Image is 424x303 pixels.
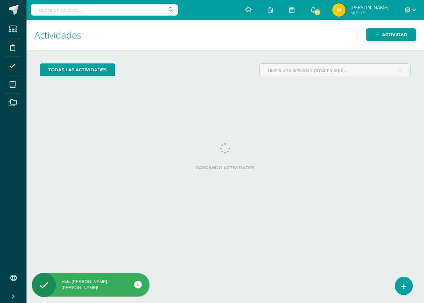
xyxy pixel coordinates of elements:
div: Hola [PERSON_NAME], [PERSON_NAME]! [32,279,149,291]
span: [PERSON_NAME] [350,4,389,11]
span: Mi Perfil [350,10,389,16]
h1: Actividades [34,20,416,50]
span: Actividad [382,29,407,41]
a: Actividad [366,28,416,41]
span: 74 [313,9,321,16]
a: todas las Actividades [40,63,115,76]
label: Cargando actividades [40,165,411,170]
img: 2ef4376fc20844802abc0360b59bcc94.png [332,3,345,17]
input: Busca una actividad próxima aquí... [260,64,410,77]
input: Busca un usuario... [31,4,178,16]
